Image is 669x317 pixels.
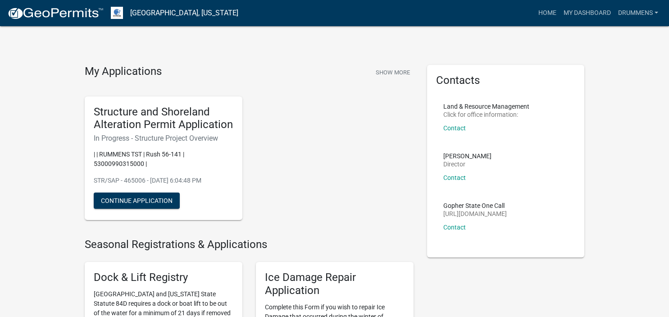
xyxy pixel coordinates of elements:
h5: Contacts [436,74,576,87]
p: | | RUMMENS TST | Rush 56-141 | 53000990315000 | [94,150,233,169]
h5: Structure and Shoreland Alteration Permit Application [94,106,233,132]
p: [URL][DOMAIN_NAME] [443,211,507,217]
a: Contact [443,124,466,132]
h6: In Progress - Structure Project Overview [94,134,233,142]
p: Click for office information: [443,111,529,118]
img: Otter Tail County, Minnesota [111,7,123,19]
h5: Dock & Lift Registry [94,271,233,284]
p: Gopher State One Call [443,202,507,209]
a: Home [535,5,560,22]
p: STR/SAP - 465006 - [DATE] 6:04:48 PM [94,176,233,185]
h4: My Applications [85,65,162,78]
button: Show More [372,65,414,80]
p: Director [443,161,492,167]
p: Land & Resource Management [443,103,529,110]
a: Contact [443,174,466,181]
a: My Dashboard [560,5,614,22]
a: [GEOGRAPHIC_DATA], [US_STATE] [130,5,238,21]
a: Contact [443,224,466,231]
a: DRummens [614,5,662,22]
p: [PERSON_NAME] [443,153,492,159]
h5: Ice Damage Repair Application [265,271,405,297]
button: Continue Application [94,193,180,209]
h4: Seasonal Registrations & Applications [85,238,414,251]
